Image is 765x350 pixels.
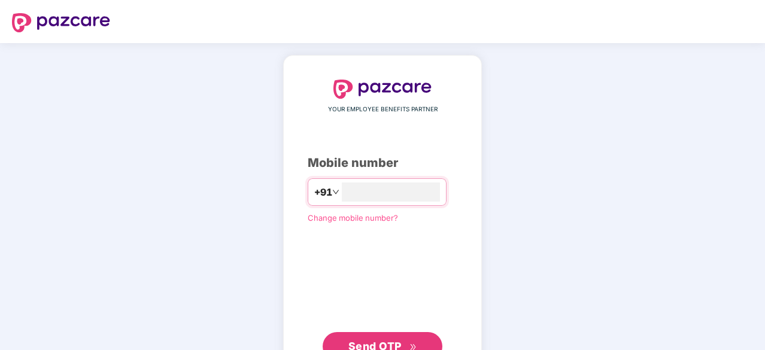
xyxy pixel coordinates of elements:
a: Change mobile number? [308,213,398,223]
span: +91 [314,185,332,200]
div: Mobile number [308,154,457,172]
img: logo [12,13,110,32]
span: YOUR EMPLOYEE BENEFITS PARTNER [328,105,438,114]
span: down [332,188,339,196]
img: logo [333,80,432,99]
